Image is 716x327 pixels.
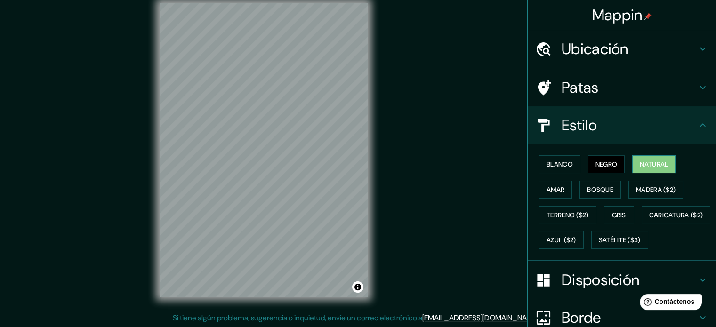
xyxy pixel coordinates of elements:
[547,211,589,219] font: Terreno ($2)
[579,181,621,199] button: Bosque
[604,206,634,224] button: Gris
[173,313,422,323] font: Si tiene algún problema, sugerencia o inquietud, envíe un correo electrónico a
[640,160,668,168] font: Natural
[642,206,711,224] button: Caricatura ($2)
[528,261,716,299] div: Disposición
[588,155,625,173] button: Negro
[628,181,683,199] button: Madera ($2)
[539,155,580,173] button: Blanco
[562,270,639,290] font: Disposición
[636,185,676,194] font: Madera ($2)
[422,313,539,323] a: [EMAIL_ADDRESS][DOMAIN_NAME]
[587,185,613,194] font: Bosque
[160,3,368,297] canvas: Mapa
[591,231,648,249] button: Satélite ($3)
[539,206,596,224] button: Terreno ($2)
[528,30,716,68] div: Ubicación
[595,160,618,168] font: Negro
[547,160,573,168] font: Blanco
[649,211,703,219] font: Caricatura ($2)
[528,69,716,106] div: Patas
[539,231,584,249] button: Azul ($2)
[528,106,716,144] div: Estilo
[539,181,572,199] button: Amar
[352,281,363,293] button: Activar o desactivar atribución
[632,290,706,317] iframe: Lanzador de widgets de ayuda
[632,155,676,173] button: Natural
[562,115,597,135] font: Estilo
[592,5,643,25] font: Mappin
[562,78,599,97] font: Patas
[644,13,652,20] img: pin-icon.png
[612,211,626,219] font: Gris
[599,236,641,245] font: Satélite ($3)
[562,39,628,59] font: Ubicación
[547,185,564,194] font: Amar
[547,236,576,245] font: Azul ($2)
